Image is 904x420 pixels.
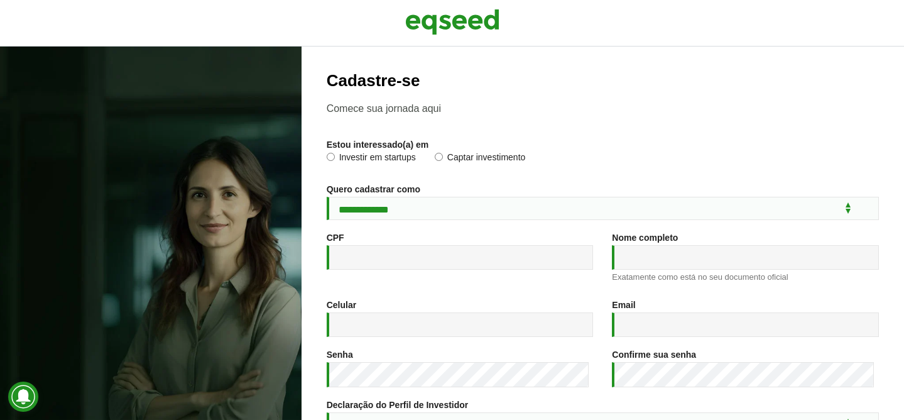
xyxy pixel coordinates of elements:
[435,153,526,165] label: Captar investimento
[327,350,353,359] label: Senha
[327,140,429,149] label: Estou interessado(a) em
[327,301,356,309] label: Celular
[327,233,344,242] label: CPF
[327,401,469,409] label: Declaração do Perfil de Investidor
[405,6,499,38] img: EqSeed Logo
[327,72,879,90] h2: Cadastre-se
[327,153,335,161] input: Investir em startups
[327,102,879,114] p: Comece sua jornada aqui
[327,185,420,194] label: Quero cadastrar como
[327,153,416,165] label: Investir em startups
[612,350,696,359] label: Confirme sua senha
[612,301,635,309] label: Email
[612,233,678,242] label: Nome completo
[612,273,879,281] div: Exatamente como está no seu documento oficial
[435,153,443,161] input: Captar investimento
